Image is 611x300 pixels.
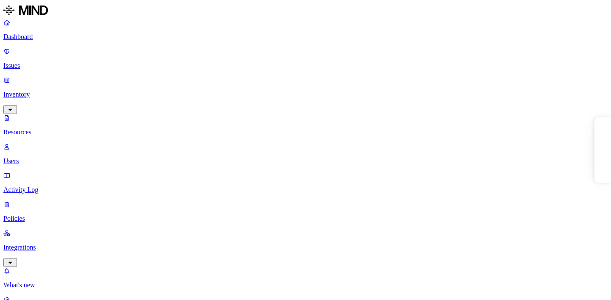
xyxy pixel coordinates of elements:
[3,33,608,41] p: Dashboard
[3,244,608,251] p: Integrations
[3,157,608,165] p: Users
[3,3,48,17] img: MIND
[3,215,608,222] p: Policies
[3,281,608,289] p: What's new
[3,62,608,69] p: Issues
[3,186,608,194] p: Activity Log
[3,91,608,98] p: Inventory
[3,128,608,136] p: Resources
